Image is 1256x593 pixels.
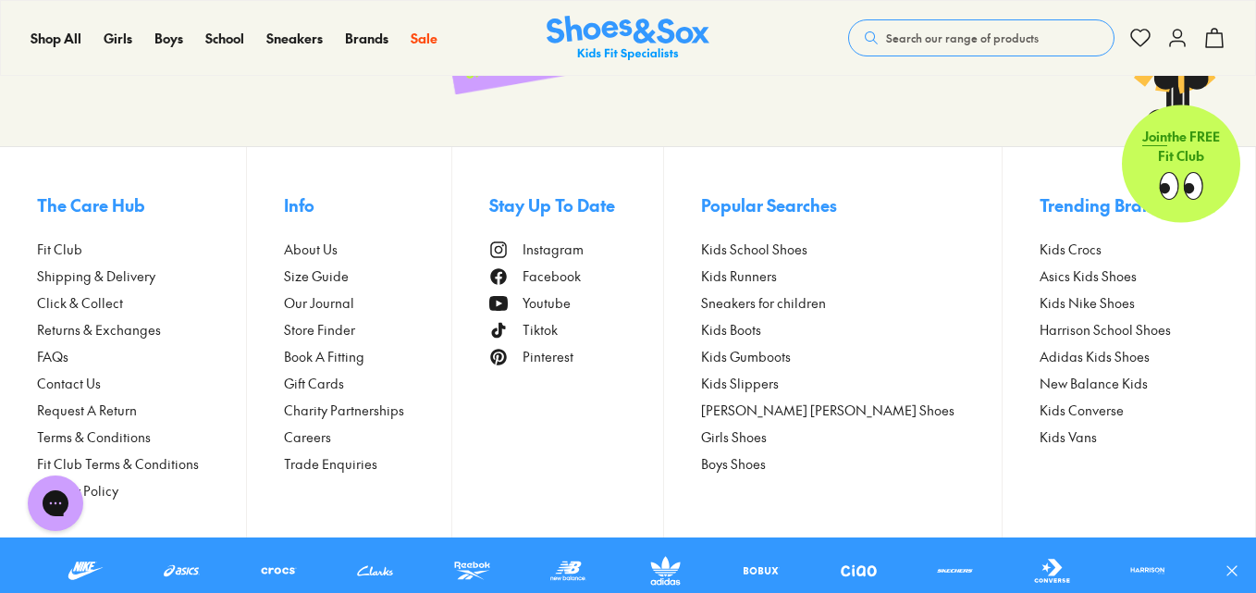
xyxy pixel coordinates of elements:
span: Popular Searches [701,192,837,217]
a: Sneakers for children [701,293,1002,313]
a: Kids Crocs [1040,240,1218,259]
span: Our Journal [284,293,354,313]
span: Kids Nike Shoes [1040,293,1135,313]
span: The Care Hub [37,192,145,217]
a: Kids Boots [701,320,1002,340]
span: Girls Shoes [701,427,767,447]
a: Youtube [489,293,662,313]
a: [PERSON_NAME] [PERSON_NAME] Shoes [701,401,1002,420]
a: Size Guide [284,266,451,286]
span: Kids School Shoes [701,240,807,259]
a: Pinterest [489,347,662,366]
button: Trending Brands [1040,184,1218,225]
span: Trade Enquiries [284,454,377,474]
span: Size Guide [284,266,349,286]
span: Returns & Exchanges [37,320,161,340]
button: Stay Up To Date [489,184,662,225]
a: Jointhe FREE Fit Club [1122,75,1240,223]
span: About Us [284,240,338,259]
span: Adidas Kids Shoes [1040,347,1150,366]
a: Click & Collect [37,293,246,313]
span: Trending Brands [1040,192,1171,217]
span: Kids Vans [1040,427,1097,447]
img: SNS_Logo_Responsive.svg [547,16,709,61]
a: Gift Cards [284,374,451,393]
a: Shipping & Delivery [37,266,246,286]
a: Shop All [31,29,81,48]
span: Kids Slippers [701,374,779,393]
a: Boys [154,29,183,48]
a: Shoes & Sox [547,16,709,61]
a: Asics Kids Shoes [1040,266,1218,286]
span: Tiktok [523,320,558,340]
span: Charity Partnerships [284,401,404,420]
span: Facebook [523,266,581,286]
a: About Us [284,240,451,259]
span: Harrison School Shoes [1040,320,1171,340]
a: Kids Vans [1040,427,1218,447]
a: Store Finder [284,320,451,340]
a: Charity Partnerships [284,401,451,420]
a: Privacy Policy [37,481,246,500]
span: Search our range of products [886,30,1039,46]
span: Fit Club [37,240,82,259]
span: Brands [345,29,388,47]
a: Request A Return [37,401,246,420]
span: FAQs [37,347,68,366]
span: Kids Boots [701,320,761,340]
a: Tiktok [489,320,662,340]
span: Shop All [31,29,81,47]
span: Shipping & Delivery [37,266,155,286]
span: Instagram [523,240,584,259]
a: Trade Enquiries [284,454,451,474]
span: Sale [411,29,437,47]
a: Boys Shoes [701,454,1002,474]
a: Kids School Shoes [701,240,1002,259]
a: Sale [411,29,437,48]
a: Instagram [489,240,662,259]
button: Search our range of products [848,19,1114,56]
p: the FREE Fit Club [1122,112,1240,180]
span: Boys Shoes [701,454,766,474]
iframe: Gorgias live chat messenger [18,469,92,537]
span: Click & Collect [37,293,123,313]
a: Kids Converse [1040,401,1218,420]
span: School [205,29,244,47]
a: Kids Nike Shoes [1040,293,1218,313]
span: Stay Up To Date [489,192,615,217]
button: Info [284,184,451,225]
span: Kids Runners [701,266,777,286]
a: Kids Runners [701,266,1002,286]
a: Kids Gumboots [701,347,1002,366]
a: School [205,29,244,48]
span: Book A Fitting [284,347,364,366]
a: Girls Shoes [701,427,1002,447]
a: New Balance Kids [1040,374,1218,393]
a: Kids Slippers [701,374,1002,393]
span: Join [1142,127,1167,145]
span: Girls [104,29,132,47]
span: Info [284,192,314,217]
span: Sneakers for children [701,293,826,313]
a: Girls [104,29,132,48]
span: Gift Cards [284,374,344,393]
a: Book A Fitting [284,347,451,366]
span: Terms & Conditions [37,427,151,447]
span: Contact Us [37,374,101,393]
span: [PERSON_NAME] [PERSON_NAME] Shoes [701,401,954,420]
a: Sneakers [266,29,323,48]
span: Boys [154,29,183,47]
span: Kids Converse [1040,401,1124,420]
a: FAQs [37,347,246,366]
a: Careers [284,427,451,447]
a: Harrison School Shoes [1040,320,1218,340]
span: Kids Gumboots [701,347,791,366]
span: Sneakers [266,29,323,47]
span: Kids Crocs [1040,240,1102,259]
span: Pinterest [523,347,573,366]
span: Request A Return [37,401,137,420]
span: Youtube [523,293,571,313]
a: Adidas Kids Shoes [1040,347,1218,366]
span: New Balance Kids [1040,374,1148,393]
